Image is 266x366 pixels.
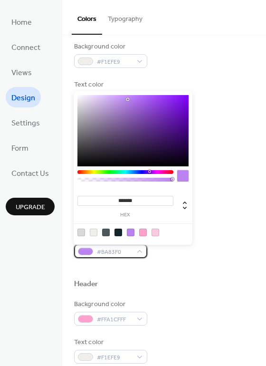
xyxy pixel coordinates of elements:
span: #FFA1CFFF [97,315,132,325]
label: hex [77,212,173,218]
a: Views [6,62,38,82]
div: rgb(186, 131, 240) [127,229,134,236]
a: Contact Us [6,163,55,183]
div: Text color [74,337,145,347]
span: Home [11,15,32,30]
span: Settings [11,116,40,131]
div: Background color [74,299,145,309]
span: #BA83F0 [97,247,132,257]
div: rgb(217, 217, 217) [77,229,85,236]
div: Header [74,279,98,289]
a: Form [6,137,34,158]
div: Text color [74,80,145,90]
div: Background color [74,42,145,52]
div: rgb(255, 161, 207) [139,229,147,236]
span: Connect [11,40,40,55]
span: Views [11,66,32,80]
div: rgb(251, 201, 225) [152,229,159,236]
span: #F1EFE9 [97,353,132,363]
a: Home [6,11,38,32]
button: Upgrade [6,198,55,215]
div: rgb(241, 239, 233) [90,229,97,236]
div: rgb(75, 87, 92) [102,229,110,236]
a: Design [6,87,41,107]
a: Settings [6,112,46,133]
span: Form [11,141,28,156]
span: Contact Us [11,166,49,181]
a: Connect [6,37,46,57]
div: rgb(20, 36, 45) [114,229,122,236]
span: Design [11,91,35,106]
span: #F1EFE9 [97,57,132,67]
span: Upgrade [16,202,45,212]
